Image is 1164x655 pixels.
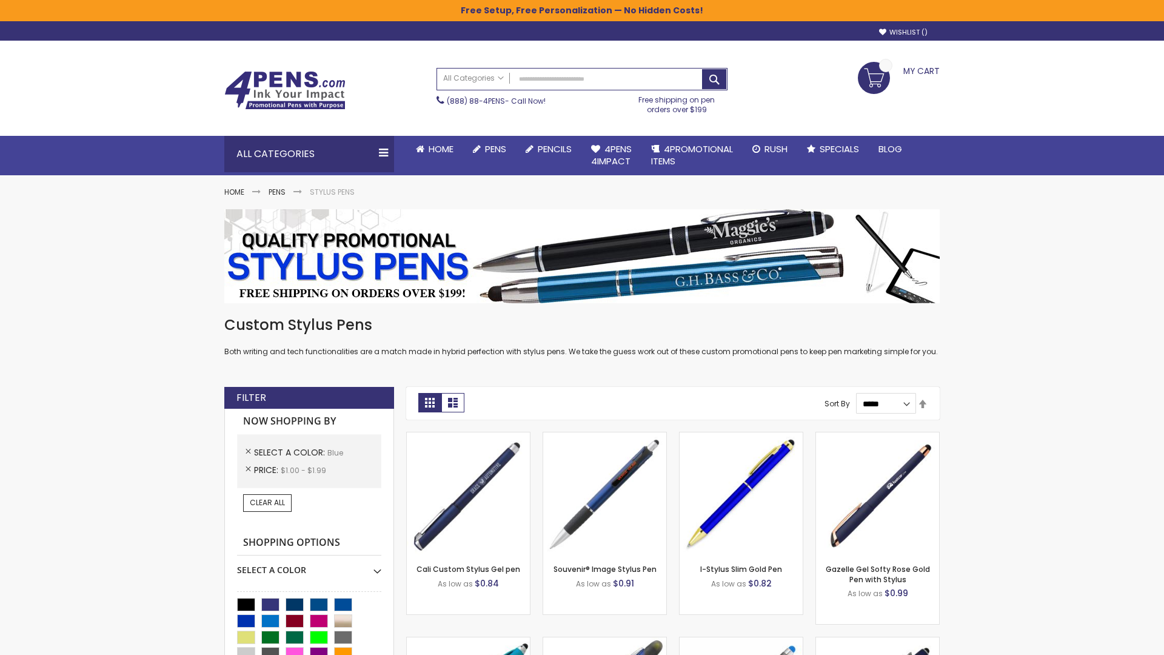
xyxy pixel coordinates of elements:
[826,564,930,584] a: Gazelle Gel Softy Rose Gold Pen with Stylus
[407,432,530,442] a: Cali Custom Stylus Gel pen-Blue
[407,432,530,556] img: Cali Custom Stylus Gel pen-Blue
[820,143,859,155] span: Specials
[869,136,912,163] a: Blog
[224,209,940,303] img: Stylus Pens
[310,187,355,197] strong: Stylus Pens
[250,497,285,508] span: Clear All
[438,579,473,589] span: As low as
[743,136,797,163] a: Rush
[269,187,286,197] a: Pens
[418,393,441,412] strong: Grid
[236,391,266,405] strong: Filter
[816,432,939,556] img: Gazelle Gel Softy Rose Gold Pen with Stylus-Blue
[407,637,530,647] a: Neon Stylus Highlighter-Pen Combo-Blue
[848,588,883,599] span: As low as
[224,187,244,197] a: Home
[406,136,463,163] a: Home
[254,464,281,476] span: Price
[281,465,326,475] span: $1.00 - $1.99
[485,143,506,155] span: Pens
[475,577,499,589] span: $0.84
[824,398,850,409] label: Sort By
[254,446,327,458] span: Select A Color
[591,143,632,167] span: 4Pens 4impact
[700,564,782,574] a: I-Stylus Slim Gold Pen
[243,494,292,511] a: Clear All
[748,577,772,589] span: $0.82
[224,315,940,335] h1: Custom Stylus Pens
[641,136,743,175] a: 4PROMOTIONALITEMS
[764,143,788,155] span: Rush
[447,96,546,106] span: - Call Now!
[447,96,505,106] a: (888) 88-4PENS
[224,136,394,172] div: All Categories
[543,432,666,556] img: Souvenir® Image Stylus Pen-Blue
[538,143,572,155] span: Pencils
[581,136,641,175] a: 4Pens4impact
[327,448,343,458] span: Blue
[429,143,453,155] span: Home
[437,69,510,89] a: All Categories
[878,143,902,155] span: Blog
[516,136,581,163] a: Pencils
[680,432,803,442] a: I-Stylus Slim Gold-Blue
[680,432,803,556] img: I-Stylus Slim Gold-Blue
[463,136,516,163] a: Pens
[237,556,381,576] div: Select A Color
[576,579,611,589] span: As low as
[543,432,666,442] a: Souvenir® Image Stylus Pen-Blue
[711,579,746,589] span: As low as
[879,28,928,37] a: Wishlist
[797,136,869,163] a: Specials
[816,637,939,647] a: Custom Soft Touch® Metal Pens with Stylus-Blue
[816,432,939,442] a: Gazelle Gel Softy Rose Gold Pen with Stylus-Blue
[237,409,381,434] strong: Now Shopping by
[626,90,728,115] div: Free shipping on pen orders over $199
[543,637,666,647] a: Souvenir® Jalan Highlighter Stylus Pen Combo-Blue
[224,315,940,357] div: Both writing and tech functionalities are a match made in hybrid perfection with stylus pens. We ...
[680,637,803,647] a: Islander Softy Gel with Stylus - ColorJet Imprint-Blue
[224,71,346,110] img: 4Pens Custom Pens and Promotional Products
[554,564,657,574] a: Souvenir® Image Stylus Pen
[651,143,733,167] span: 4PROMOTIONAL ITEMS
[416,564,520,574] a: Cali Custom Stylus Gel pen
[443,73,504,83] span: All Categories
[237,530,381,556] strong: Shopping Options
[885,587,908,599] span: $0.99
[613,577,634,589] span: $0.91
